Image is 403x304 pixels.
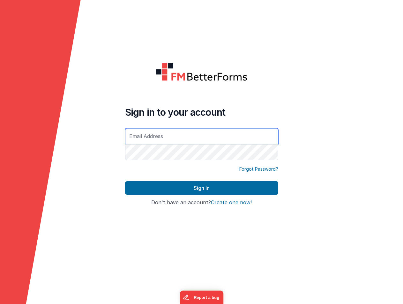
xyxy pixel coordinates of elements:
[125,128,278,144] input: Email Address
[211,200,252,206] button: Create one now!
[180,291,223,304] iframe: Marker.io feedback button
[239,166,278,172] a: Forgot Password?
[125,106,278,118] h4: Sign in to your account
[125,200,278,206] h4: Don't have an account?
[125,181,278,195] button: Sign In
